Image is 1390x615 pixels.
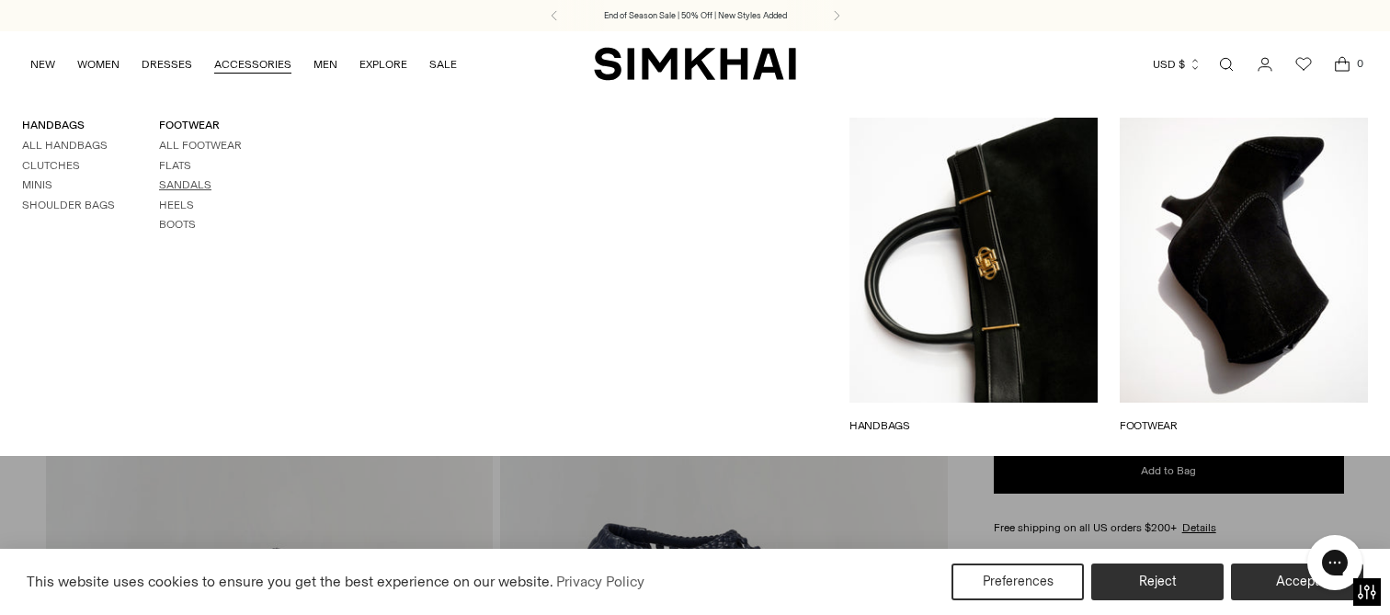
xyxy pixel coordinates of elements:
a: MEN [313,44,337,85]
a: Privacy Policy (opens in a new tab) [553,568,647,596]
button: USD $ [1153,44,1202,85]
a: Wishlist [1285,46,1322,83]
a: DRESSES [142,44,192,85]
a: Open cart modal [1324,46,1361,83]
a: End of Season Sale | 50% Off | New Styles Added [604,9,787,22]
a: SALE [429,44,457,85]
button: Reject [1091,564,1224,600]
a: Go to the account page [1247,46,1283,83]
a: Open search modal [1208,46,1245,83]
button: Accept [1231,564,1363,600]
a: SIMKHAI [594,46,796,82]
span: This website uses cookies to ensure you get the best experience on our website. [27,573,553,590]
button: Preferences [951,564,1084,600]
a: EXPLORE [359,44,407,85]
a: ACCESSORIES [214,44,291,85]
span: 0 [1351,55,1368,72]
a: WOMEN [77,44,120,85]
a: NEW [30,44,55,85]
iframe: Gorgias live chat messenger [1298,529,1372,597]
